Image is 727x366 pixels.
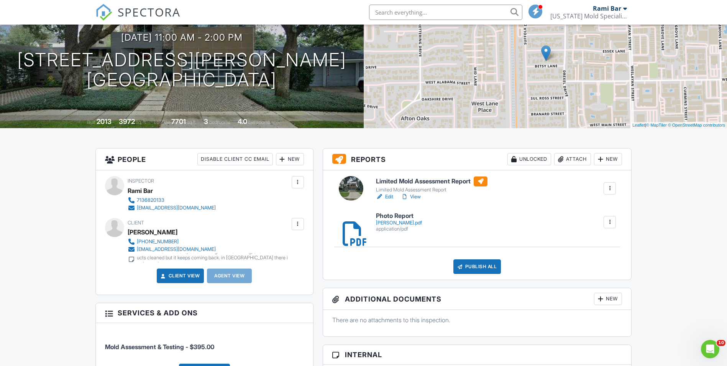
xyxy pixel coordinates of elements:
span: Inspector [128,178,154,184]
div: [EMAIL_ADDRESS][DOMAIN_NAME] [137,246,216,252]
span: sq.ft. [187,119,197,125]
div: 2013 [97,117,112,125]
h3: People [96,148,313,170]
a: [PHONE_NUMBER] [128,238,290,246]
span: Mold Assessment & Testing - $395.00 [105,343,214,351]
div: Rami Bar [593,5,621,12]
span: 10 [717,340,725,346]
img: The Best Home Inspection Software - Spectora [95,4,112,21]
h1: [STREET_ADDRESS][PERSON_NAME] [GEOGRAPHIC_DATA] [17,50,346,91]
a: © OpenStreetMap contributors [668,123,725,127]
h3: Additional Documents [323,288,632,310]
a: [EMAIL_ADDRESS][DOMAIN_NAME] [128,204,216,212]
p: There are no attachments to this inspection. [332,316,622,324]
span: sq. ft. [136,119,147,125]
span: Built [87,119,95,125]
div: Limited Mold Assessment Report [376,187,487,193]
input: Search everything... [369,5,522,20]
div: Publish All [453,259,501,274]
a: Edit [376,193,393,201]
iframe: Intercom live chat [701,340,719,358]
span: bathrooms [248,119,270,125]
div: New [594,153,622,165]
h3: Services & Add ons [96,303,313,323]
div: 3 [204,117,208,125]
div: New [594,293,622,305]
li: Service: Mold Assessment & Testing [105,329,304,357]
span: Lot Size [154,119,170,125]
div: 7701 [171,117,186,125]
div: application/pdf [376,226,422,232]
span: Client [128,220,144,226]
a: Limited Mold Assessment Report Limited Mold Assessment Report [376,176,487,193]
a: Leaflet [632,123,645,127]
a: 7136820133 [128,196,216,204]
div: [PERSON_NAME].pdf [376,220,422,226]
a: © MapTiler [646,123,667,127]
div: [PHONE_NUMBER] [137,239,179,245]
div: Unlocked [507,153,551,165]
span: SPECTORA [118,4,181,20]
div: 7136820133 [137,197,164,203]
a: Photo Report [PERSON_NAME].pdf application/pdf [376,213,422,232]
h3: Reports [323,148,632,170]
div: New [276,153,304,165]
a: View [401,193,421,201]
a: SPECTORA [95,10,181,26]
a: Client View [159,272,200,280]
h6: Limited Mold Assessment Report [376,176,487,186]
h6: Photo Report [376,213,422,219]
a: [EMAIL_ADDRESS][DOMAIN_NAME] [128,246,290,253]
div: | [630,122,727,129]
div: Disable Client CC Email [197,153,273,165]
div: Attach [554,153,591,165]
div: 4.0 [238,117,247,125]
div: [EMAIL_ADDRESS][DOMAIN_NAME] [137,205,216,211]
div: [PERSON_NAME] [128,226,177,238]
span: bedrooms [209,119,230,125]
h3: Internal [323,345,632,365]
div: Texas Mold Specialists [550,12,627,20]
div: 3972 [119,117,135,125]
div: 2 bathrooms where suspected mold growth is coming, she had her air ducts cleaned but it keeps com... [137,249,290,267]
h3: [DATE] 11:00 am - 2:00 pm [121,32,243,43]
div: Rami Bar [128,185,153,196]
